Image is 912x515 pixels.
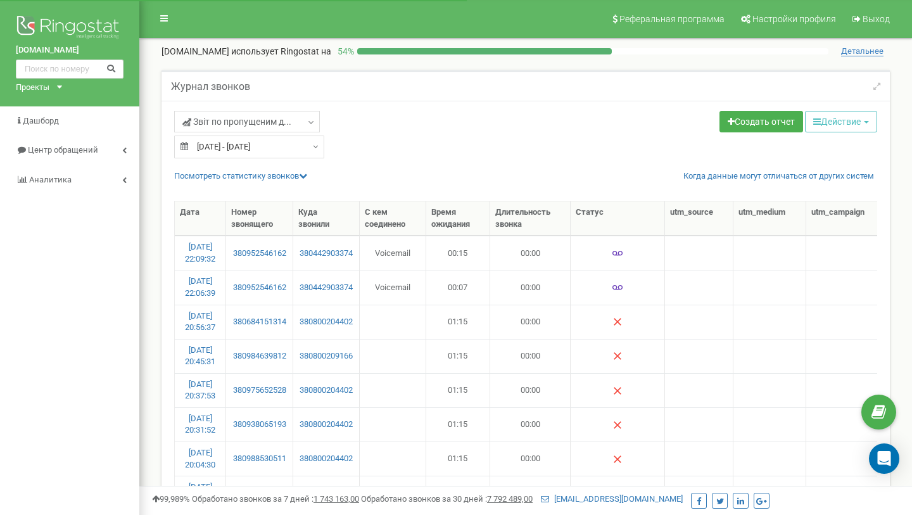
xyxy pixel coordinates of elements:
a: 380988530511 [231,453,288,465]
td: 00:07 [426,270,491,304]
a: [DATE] 20:45:31 [185,345,215,367]
span: использует Ringostat на [231,46,331,56]
span: Обработано звонков за 30 дней : [361,494,533,504]
span: Центр обращений [28,145,98,155]
span: Детальнее [841,46,883,56]
th: Длительность звонка [490,201,571,236]
th: Статус [571,201,665,236]
th: Время ожидания [426,201,491,236]
a: Когда данные могут отличаться от других систем [683,170,874,182]
a: 380442903374 [298,248,353,260]
a: 380684151314 [231,316,288,328]
a: 380952546162 [231,282,288,294]
a: [DATE] 20:31:52 [185,414,215,435]
td: 00:00 [490,305,571,339]
td: 00:00 [490,476,571,510]
img: Голосовая почта [612,283,623,293]
a: 380800204402 [298,453,353,465]
td: 00:00 [490,339,571,373]
a: 380800209166 [298,350,353,362]
a: Звіт по пропущеним д... [174,111,320,132]
img: Нет ответа [612,317,623,327]
u: 7 792 489,00 [487,494,533,504]
a: 380938065193 [231,419,288,431]
td: 01:15 [426,339,491,373]
a: Посмотреть cтатистику звонков [174,171,307,181]
a: 380442903374 [298,282,353,294]
span: Обработано звонков за 7 дней : [192,494,359,504]
th: С кем соединено [360,201,426,236]
th: Дата [175,201,226,236]
td: Voicemail [360,270,426,304]
span: 99,989% [152,494,190,504]
img: Ringostat logo [16,13,123,44]
td: 01:15 [426,476,491,510]
u: 1 743 163,00 [313,494,359,504]
a: [DATE] 22:09:32 [185,242,215,264]
a: [DATE] 20:04:30 [185,448,215,469]
a: 380975652528 [231,385,288,397]
a: 380800204402 [298,385,353,397]
p: 54 % [331,45,357,58]
th: Куда звонили [293,201,359,236]
p: [DOMAIN_NAME] [161,45,331,58]
td: 01:15 [426,407,491,442]
img: Нет ответа [612,386,623,396]
a: [DATE] 20:56:37 [185,311,215,333]
a: 380984639812 [231,350,288,362]
th: utm_source [665,201,733,236]
td: 01:15 [426,373,491,407]
a: 380800204402 [298,419,353,431]
td: 00:00 [490,373,571,407]
td: 00:15 [426,236,491,270]
span: Звіт по пропущеним д... [182,115,291,128]
td: 00:00 [490,236,571,270]
img: Нет ответа [612,454,623,464]
span: Настройки профиля [752,14,836,24]
div: Open Intercom Messenger [869,443,899,474]
a: Создать отчет [719,111,803,132]
td: 00:00 [490,270,571,304]
input: Поиск по номеру [16,60,123,79]
td: 01:15 [426,442,491,476]
td: 00:00 [490,407,571,442]
a: 380952546162 [231,248,288,260]
img: Нет ответа [612,351,623,361]
h5: Журнал звонков [171,81,250,92]
a: [DATE] 19:59:29 [185,482,215,504]
img: Нет ответа [612,420,623,430]
span: Реферальная программа [619,14,725,24]
a: [DATE] 20:37:53 [185,379,215,401]
th: Номер звонящего [226,201,293,236]
span: Выход [863,14,890,24]
td: Voicemail [360,236,426,270]
a: 380800204402 [298,316,353,328]
th: utm_campaign [806,201,885,236]
span: Аналитика [29,175,72,184]
a: [DOMAIN_NAME] [16,44,123,56]
a: [EMAIL_ADDRESS][DOMAIN_NAME] [541,494,683,504]
button: Действие [805,111,877,132]
td: 01:15 [426,305,491,339]
div: Проекты [16,82,49,94]
td: 00:00 [490,442,571,476]
img: Голосовая почта [612,248,623,258]
span: Дашборд [23,116,59,125]
a: [DATE] 22:06:39 [185,276,215,298]
th: utm_medium [733,201,806,236]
